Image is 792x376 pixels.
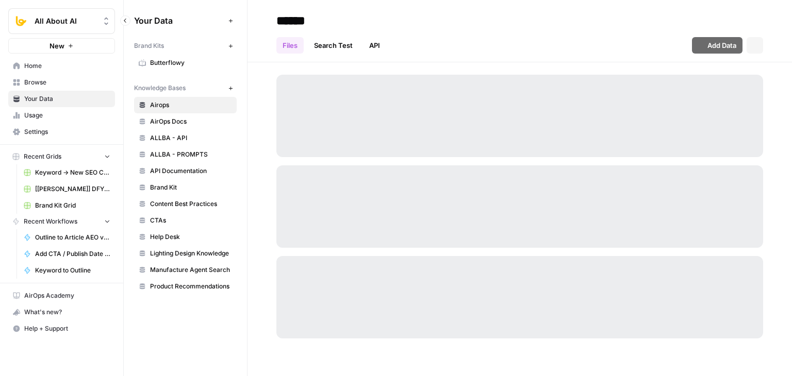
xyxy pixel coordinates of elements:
img: All About AI Logo [12,12,30,30]
a: Lighting Design Knowledge [134,245,237,262]
span: Lighting Design Knowledge [150,249,232,258]
span: Recent Grids [24,152,61,161]
span: Home [24,61,110,71]
a: Airops [134,97,237,113]
span: Help Desk [150,232,232,242]
span: API Documentation [150,166,232,176]
a: Keyword -> New SEO Content Workflow ([PERSON_NAME]) [19,164,115,181]
span: Settings [24,127,110,136]
a: Search Test [308,37,359,54]
span: Usage [24,111,110,120]
span: Help + Support [24,324,110,333]
a: ALLBA - PROMPTS [134,146,237,163]
span: [[PERSON_NAME]] DFY POC👨‍🦲 [35,184,110,194]
a: Browse [8,74,115,91]
a: Usage [8,107,115,124]
span: New [49,41,64,51]
span: Your Data [24,94,110,104]
span: Airops [150,100,232,110]
span: Recent Workflows [24,217,77,226]
a: Help Desk [134,229,237,245]
button: Recent Grids [8,149,115,164]
a: CTAs [134,212,237,229]
a: Butterflowy [134,55,237,71]
span: Keyword to Outline [35,266,110,275]
a: API Documentation [134,163,237,179]
span: All About AI [35,16,97,26]
span: ALLBA - API [150,133,232,143]
span: Outline to Article AEO version [In prog] [35,233,110,242]
button: New [8,38,115,54]
button: Workspace: All About AI [8,8,115,34]
a: Brand Kit [134,179,237,196]
span: Your Data [134,14,224,27]
span: ALLBA - PROMPTS [150,150,232,159]
span: Brand Kits [134,41,164,50]
span: Browse [24,78,110,87]
span: Add Data [707,40,736,50]
button: What's new? [8,304,115,320]
a: Outline to Article AEO version [In prog] [19,229,115,246]
span: Brand Kit Grid [35,201,110,210]
a: [[PERSON_NAME]] DFY POC👨‍🦲 [19,181,115,197]
span: Content Best Practices [150,199,232,209]
a: Brand Kit Grid [19,197,115,214]
button: Add Data [692,37,742,54]
span: Add CTA / Publish Date / Author [35,249,110,259]
button: Recent Workflows [8,214,115,229]
span: AirOps Academy [24,291,110,300]
a: Home [8,58,115,74]
a: API [363,37,386,54]
a: AirOps Academy [8,287,115,304]
span: AirOps Docs [150,117,232,126]
span: CTAs [150,216,232,225]
a: Your Data [8,91,115,107]
span: Knowledge Bases [134,83,186,93]
button: Help + Support [8,320,115,337]
span: Manufacture Agent Search [150,265,232,275]
a: Manufacture Agent Search [134,262,237,278]
a: Keyword to Outline [19,262,115,279]
a: Settings [8,124,115,140]
a: Product Recommendations [134,278,237,295]
span: Keyword -> New SEO Content Workflow ([PERSON_NAME]) [35,168,110,177]
a: AirOps Docs [134,113,237,130]
span: Butterflowy [150,58,232,67]
a: Content Best Practices [134,196,237,212]
span: Product Recommendations [150,282,232,291]
a: Files [276,37,304,54]
a: ALLBA - API [134,130,237,146]
div: What's new? [9,304,114,320]
span: Brand Kit [150,183,232,192]
a: Add CTA / Publish Date / Author [19,246,115,262]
